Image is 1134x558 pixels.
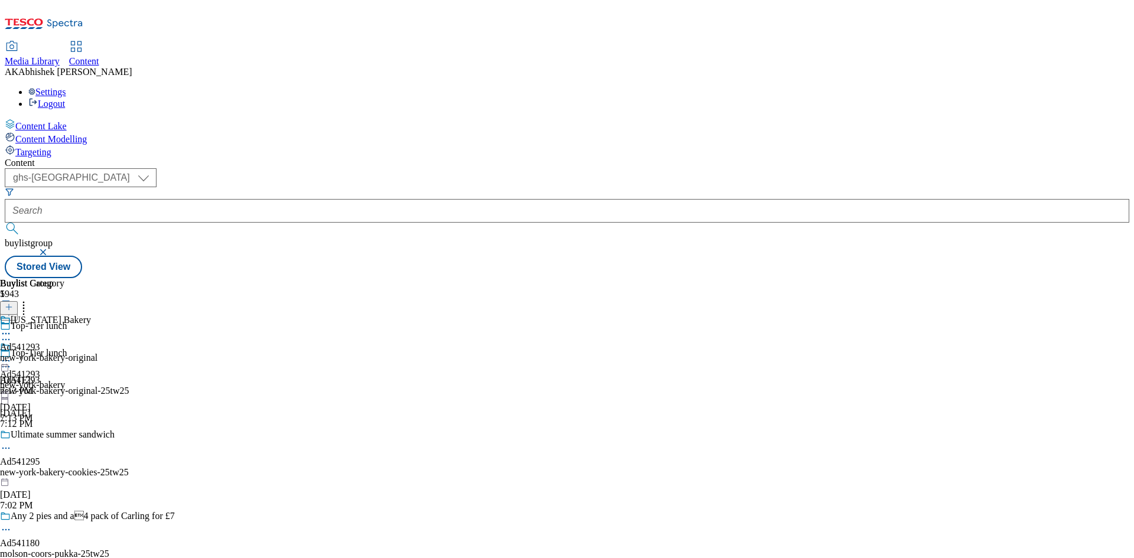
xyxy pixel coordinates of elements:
a: Content Modelling [5,132,1129,145]
a: Logout [28,99,65,109]
a: Content Lake [5,119,1129,132]
span: Content Modelling [15,134,87,144]
span: AK [5,67,18,77]
span: Content Lake [15,121,67,131]
a: Targeting [5,145,1129,158]
div: [US_STATE] Bakery [11,315,91,325]
a: Media Library [5,42,60,67]
a: Settings [28,87,66,97]
span: Content [69,56,99,66]
input: Search [5,199,1129,223]
a: Content [69,42,99,67]
span: Abhishek [PERSON_NAME] [18,67,132,77]
span: buylistgroup [5,238,53,248]
span: Media Library [5,56,60,66]
span: Targeting [15,147,51,157]
svg: Search Filters [5,187,14,197]
div: Content [5,158,1129,168]
div: Any 2 pies and a4 pack of Carling for £7 [11,511,175,521]
button: Stored View [5,256,82,278]
div: Ultimate summer sandwich [11,429,115,440]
